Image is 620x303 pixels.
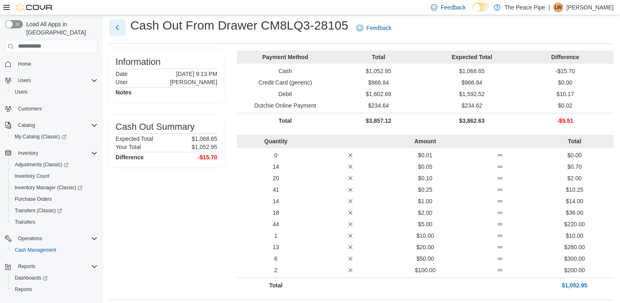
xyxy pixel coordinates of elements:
p: $2.00 [389,209,461,217]
p: $1.00 [389,197,461,205]
button: Home [2,58,101,70]
span: Users [11,87,98,97]
span: Users [18,77,31,84]
p: $20.00 [389,243,461,251]
span: Transfers [15,219,35,225]
p: $0.70 [539,163,610,171]
a: Adjustments (Classic) [11,160,72,170]
a: Transfers (Classic) [11,206,65,216]
button: Catalog [15,120,38,130]
p: $1,068.65 [192,135,217,142]
p: $0.00 [539,151,610,159]
span: Reports [11,285,98,294]
a: My Catalog (Classic) [11,132,70,142]
button: Customers [2,103,101,115]
p: $300.00 [539,255,610,263]
span: Adjustments (Classic) [15,161,68,168]
p: $100.00 [389,266,461,274]
a: Users [11,87,31,97]
p: Debit [240,90,330,98]
span: My Catalog (Classic) [11,132,98,142]
button: Catalog [2,119,101,131]
button: Inventory Count [8,170,101,182]
p: 13 [240,243,311,251]
p: Total [240,281,311,289]
p: $50.00 [389,255,461,263]
a: My Catalog (Classic) [8,131,101,142]
a: Inventory Count [11,171,53,181]
p: Amount [389,137,461,145]
p: 20 [240,174,311,182]
button: Users [8,86,101,98]
button: Operations [15,234,45,243]
a: Transfers (Classic) [8,205,101,216]
span: Feedback [441,3,466,11]
img: Cova [16,3,53,11]
h4: Difference [116,154,143,161]
p: $14.00 [539,197,610,205]
a: Feedback [353,20,395,36]
span: My Catalog (Classic) [15,133,66,140]
p: Total [334,53,424,61]
p: 1 [240,232,311,240]
a: Inventory Manager (Classic) [8,182,101,193]
h4: Notes [116,89,132,96]
p: | [548,2,550,12]
span: Inventory Count [11,171,98,181]
span: Catalog [18,122,35,129]
span: Dashboards [15,275,48,281]
p: Total [539,137,610,145]
p: -$15.70 [520,67,610,75]
p: $0.01 [389,151,461,159]
span: LW [554,2,561,12]
button: Reports [2,261,101,272]
button: Purchase Orders [8,193,101,205]
p: $10.00 [539,232,610,240]
span: Home [18,61,31,67]
span: Operations [18,235,42,242]
p: The Peace Pipe [504,2,545,12]
p: $966.84 [334,78,424,87]
a: Purchase Orders [11,194,55,204]
span: Reports [18,263,35,270]
p: $1,068.65 [427,67,517,75]
h4: -$15.70 [198,154,217,161]
p: $0.25 [389,186,461,194]
span: Users [15,76,98,85]
p: Quantity [240,137,311,145]
p: $0.10 [389,174,461,182]
a: Cash Management [11,245,59,255]
h3: Cash Out Summary [116,122,195,132]
h6: User [116,79,128,85]
p: 0 [240,151,311,159]
span: Cash Management [11,245,98,255]
h6: Your Total [116,144,141,150]
p: 6 [240,255,311,263]
span: Customers [15,103,98,114]
button: Transfers [8,216,101,228]
p: Dutchie Online Payment [240,101,330,110]
p: 44 [240,220,311,228]
a: Dashboards [8,272,101,284]
span: Customers [18,106,42,112]
p: [PERSON_NAME] [566,2,613,12]
h6: Expected Total [116,135,153,142]
p: 41 [240,186,311,194]
p: Credit Card (generic) [240,78,330,87]
p: Payment Method [240,53,330,61]
p: $1,052.95 [192,144,217,150]
button: Inventory [15,148,41,158]
p: $0.00 [520,78,610,87]
span: Inventory [18,150,38,156]
a: Adjustments (Classic) [8,159,101,170]
span: Feedback [366,24,391,32]
p: $234.64 [334,101,424,110]
span: Adjustments (Classic) [11,160,98,170]
p: $200.00 [539,266,610,274]
button: Inventory [2,147,101,159]
span: Operations [15,234,98,243]
span: Transfers [11,217,98,227]
span: Purchase Orders [11,194,98,204]
h6: Date [116,71,128,77]
span: Inventory Manager (Classic) [11,183,98,193]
